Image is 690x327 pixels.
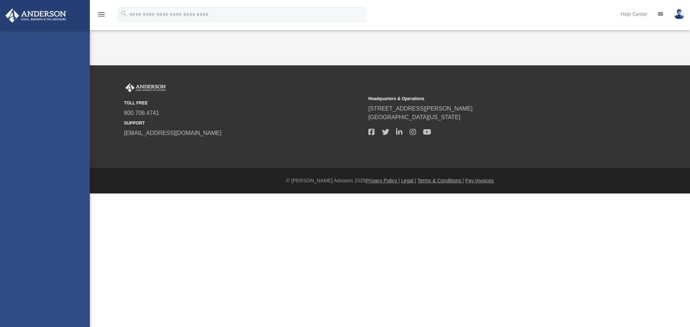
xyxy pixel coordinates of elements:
a: [EMAIL_ADDRESS][DOMAIN_NAME] [124,130,221,136]
i: search [120,10,128,18]
a: Legal | [401,178,416,183]
a: Privacy Policy | [366,178,400,183]
a: Terms & Conditions | [418,178,464,183]
small: Headquarters & Operations [368,95,608,102]
a: Pay Invoices [465,178,493,183]
img: Anderson Advisors Platinum Portal [124,83,167,93]
a: 800.706.4741 [124,110,159,116]
a: [GEOGRAPHIC_DATA][US_STATE] [368,114,460,120]
i: menu [97,10,106,19]
a: menu [97,14,106,19]
small: TOLL FREE [124,100,363,106]
div: © [PERSON_NAME] Advisors 2025 [90,177,690,184]
a: [STREET_ADDRESS][PERSON_NAME] [368,106,473,112]
img: Anderson Advisors Platinum Portal [3,9,68,23]
img: User Pic [674,9,685,19]
small: SUPPORT [124,120,363,126]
